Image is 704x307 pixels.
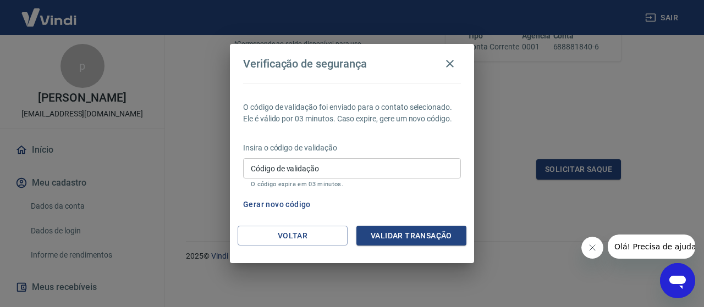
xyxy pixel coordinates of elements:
[660,263,695,298] iframe: Botão para abrir a janela de mensagens
[238,226,348,246] button: Voltar
[608,235,695,259] iframe: Mensagem da empresa
[251,181,453,188] p: O código expira em 03 minutos.
[7,8,92,16] span: Olá! Precisa de ajuda?
[243,102,461,125] p: O código de validação foi enviado para o contato selecionado. Ele é válido por 03 minutos. Caso e...
[581,237,603,259] iframe: Fechar mensagem
[356,226,466,246] button: Validar transação
[239,194,315,215] button: Gerar novo código
[243,57,367,70] h4: Verificação de segurança
[243,142,461,154] p: Insira o código de validação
